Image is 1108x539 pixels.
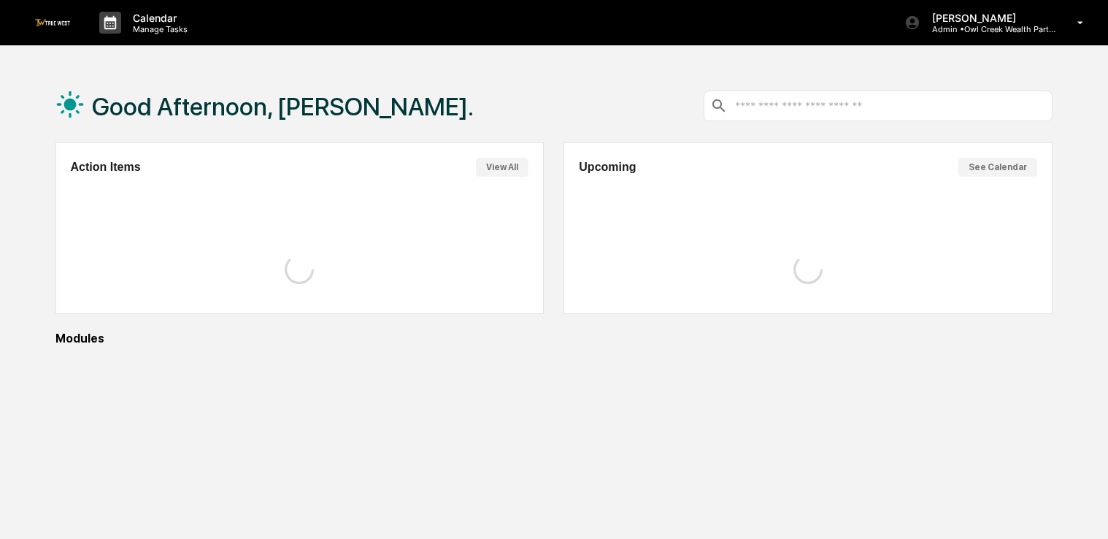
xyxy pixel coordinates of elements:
[71,161,141,174] h2: Action Items
[92,92,474,121] h1: Good Afternoon, [PERSON_NAME].
[35,19,70,26] img: logo
[121,24,195,34] p: Manage Tasks
[958,158,1037,177] button: See Calendar
[121,12,195,24] p: Calendar
[476,158,528,177] button: View All
[920,24,1056,34] p: Admin • Owl Creek Wealth Partners
[55,332,1053,345] div: Modules
[579,161,636,174] h2: Upcoming
[920,12,1056,24] p: [PERSON_NAME]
